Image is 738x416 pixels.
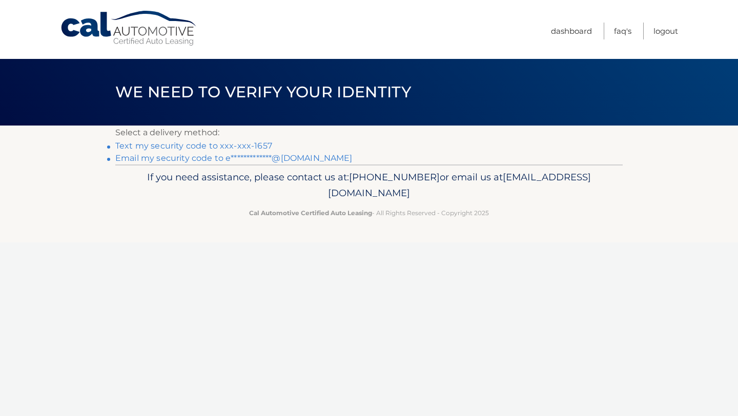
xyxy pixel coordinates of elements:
a: Dashboard [551,23,592,39]
a: Logout [653,23,678,39]
p: Select a delivery method: [115,126,623,140]
a: FAQ's [614,23,631,39]
p: If you need assistance, please contact us at: or email us at [122,169,616,202]
a: Cal Automotive [60,10,198,47]
span: [PHONE_NUMBER] [349,171,440,183]
a: Text my security code to xxx-xxx-1657 [115,141,272,151]
p: - All Rights Reserved - Copyright 2025 [122,207,616,218]
strong: Cal Automotive Certified Auto Leasing [249,209,372,217]
span: We need to verify your identity [115,82,411,101]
